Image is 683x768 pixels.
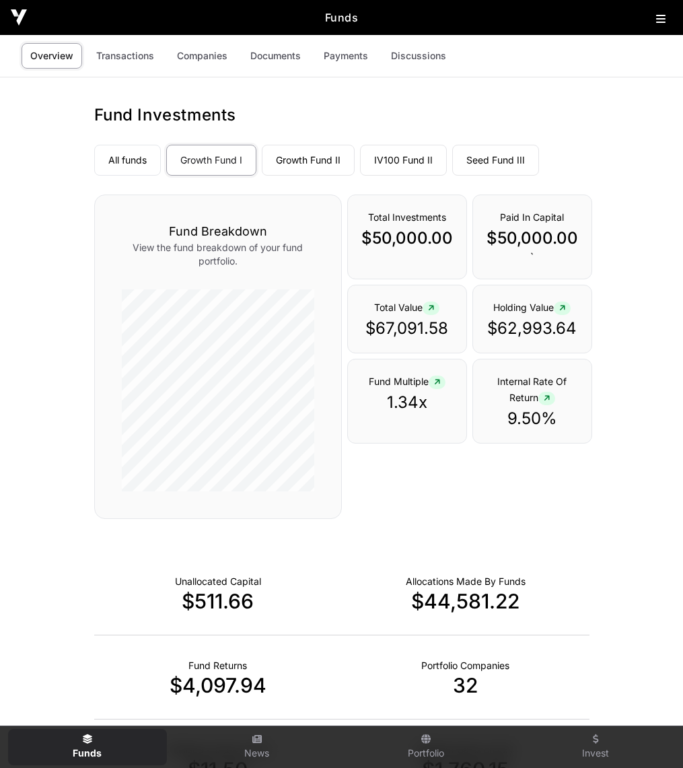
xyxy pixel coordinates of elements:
[11,9,27,26] img: Icehouse Ventures Logo
[500,211,564,223] span: Paid In Capital
[342,673,589,697] p: 32
[487,408,578,429] p: 9.50%
[94,673,342,697] p: $4,097.94
[360,145,447,176] a: IV100 Fund II
[27,9,656,26] h2: Funds
[94,145,161,176] a: All funds
[178,729,336,765] a: News
[487,228,578,249] p: $50,000.00
[361,392,453,413] p: 1.34x
[94,104,589,126] h1: Fund Investments
[493,302,571,313] span: Holding Value
[361,318,453,339] p: $67,091.58
[87,43,163,69] a: Transactions
[616,703,683,768] iframe: Chat Widget
[315,43,377,69] a: Payments
[516,729,675,765] a: Invest
[347,729,506,765] a: Portfolio
[369,376,445,387] span: Fund Multiple
[406,575,526,588] p: Capital Deployed Into Companies
[452,145,539,176] a: Seed Fund III
[472,195,592,279] div: `
[168,43,236,69] a: Companies
[421,659,509,672] p: Number of Companies Deployed Into
[166,145,256,176] a: Growth Fund I
[94,589,342,613] p: $511.66
[8,729,167,765] a: Funds
[122,241,314,268] p: View the fund breakdown of your fund portfolio.
[262,145,355,176] a: Growth Fund II
[242,43,310,69] a: Documents
[175,575,261,588] p: Cash not yet allocated
[487,318,578,339] p: $62,993.64
[368,211,446,223] span: Total Investments
[497,376,567,403] span: Internal Rate Of Return
[188,659,247,672] p: Realised Returns from Funds
[374,302,439,313] span: Total Value
[361,228,453,249] p: $50,000.00
[122,222,314,241] h3: Fund Breakdown
[22,43,82,69] a: Overview
[382,43,455,69] a: Discussions
[342,589,589,613] p: $44,581.22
